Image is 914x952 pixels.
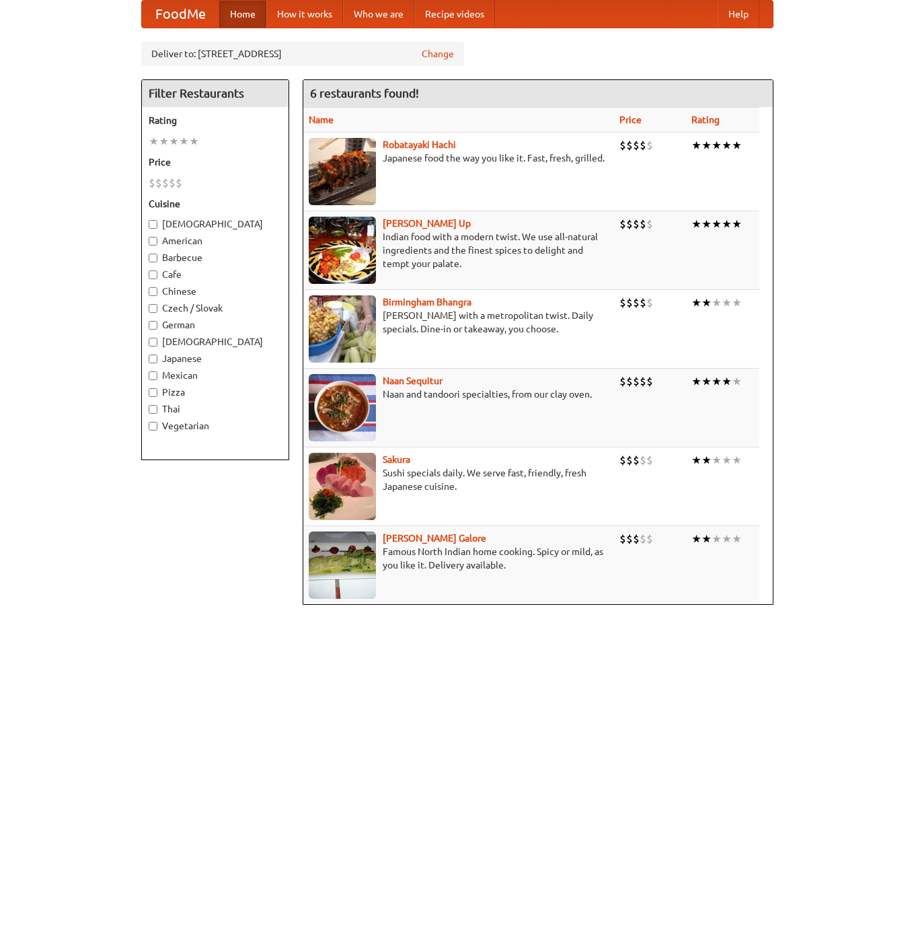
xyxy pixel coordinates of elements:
[149,176,155,190] li: $
[149,220,157,229] input: [DEMOGRAPHIC_DATA]
[732,532,742,546] li: ★
[640,532,646,546] li: $
[646,138,653,153] li: $
[383,297,471,307] a: Birmingham Bhangra
[149,352,282,365] label: Japanese
[149,422,157,431] input: Vegetarian
[633,374,640,389] li: $
[633,295,640,310] li: $
[149,268,282,281] label: Cafe
[149,402,282,416] label: Thai
[691,453,701,468] li: ★
[626,453,633,468] li: $
[712,374,722,389] li: ★
[619,532,626,546] li: $
[309,230,609,270] p: Indian food with a modern twist. We use all-natural ingredients and the finest spices to delight ...
[309,388,609,401] p: Naan and tandoori specialties, from our clay oven.
[309,453,376,520] img: sakura.jpg
[309,466,609,493] p: Sushi specials daily. We serve fast, friendly, fresh Japanese cuisine.
[718,1,759,28] a: Help
[383,454,410,465] a: Sakura
[722,532,732,546] li: ★
[722,138,732,153] li: ★
[309,151,609,165] p: Japanese food the way you like it. Fast, fresh, grilled.
[701,138,712,153] li: ★
[691,114,720,125] a: Rating
[149,197,282,211] h5: Cuisine
[309,309,609,336] p: [PERSON_NAME] with a metropolitan twist. Daily specials. Dine-in or takeaway, you choose.
[149,419,282,433] label: Vegetarian
[149,335,282,349] label: [DEMOGRAPHIC_DATA]
[640,295,646,310] li: $
[142,80,289,107] h4: Filter Restaurants
[383,218,471,229] a: [PERSON_NAME] Up
[149,338,157,346] input: [DEMOGRAPHIC_DATA]
[640,217,646,231] li: $
[626,374,633,389] li: $
[633,532,640,546] li: $
[619,114,642,125] a: Price
[383,375,443,386] a: Naan Sequitur
[309,545,609,572] p: Famous North Indian home cooking. Spicy or mild, as you like it. Delivery available.
[149,285,282,298] label: Chinese
[732,138,742,153] li: ★
[414,1,495,28] a: Recipe videos
[162,176,169,190] li: $
[640,374,646,389] li: $
[626,217,633,231] li: $
[266,1,343,28] a: How it works
[149,318,282,332] label: German
[640,453,646,468] li: $
[619,453,626,468] li: $
[633,138,640,153] li: $
[155,176,162,190] li: $
[149,301,282,315] label: Czech / Slovak
[149,217,282,231] label: [DEMOGRAPHIC_DATA]
[619,217,626,231] li: $
[712,295,722,310] li: ★
[712,138,722,153] li: ★
[640,138,646,153] li: $
[383,139,456,150] b: Robatayaki Hachi
[309,114,334,125] a: Name
[149,237,157,246] input: American
[701,532,712,546] li: ★
[722,453,732,468] li: ★
[383,533,486,544] a: [PERSON_NAME] Galore
[149,405,157,414] input: Thai
[149,254,157,262] input: Barbecue
[149,270,157,279] input: Cafe
[149,355,157,363] input: Japanese
[179,134,189,149] li: ★
[149,371,157,380] input: Mexican
[701,217,712,231] li: ★
[722,295,732,310] li: ★
[309,532,376,599] img: currygalore.jpg
[149,321,157,330] input: German
[701,295,712,310] li: ★
[159,134,169,149] li: ★
[149,114,282,127] h5: Rating
[712,217,722,231] li: ★
[309,374,376,441] img: naansequitur.jpg
[732,453,742,468] li: ★
[701,374,712,389] li: ★
[176,176,182,190] li: $
[149,234,282,248] label: American
[219,1,266,28] a: Home
[626,295,633,310] li: $
[309,138,376,205] img: robatayaki.jpg
[309,295,376,363] img: bhangra.jpg
[691,532,701,546] li: ★
[619,374,626,389] li: $
[691,295,701,310] li: ★
[732,374,742,389] li: ★
[646,532,653,546] li: $
[732,295,742,310] li: ★
[646,295,653,310] li: $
